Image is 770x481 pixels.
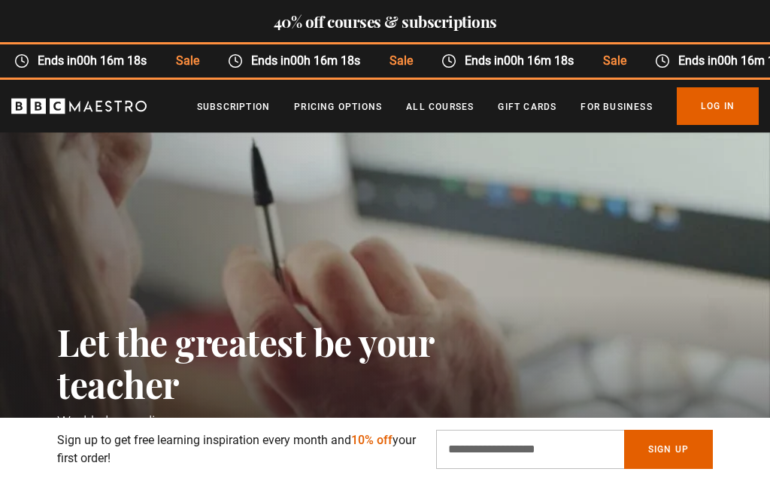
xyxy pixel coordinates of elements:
a: Log In [677,87,759,125]
time: 00h 16m 18s [77,53,147,68]
time: 00h 16m 18s [290,53,360,68]
a: Subscription [197,99,270,114]
a: Pricing Options [294,99,382,114]
span: Ends in [243,52,374,70]
span: Ends in [456,52,588,70]
time: 00h 16m 18s [504,53,574,68]
span: Sale [588,52,640,70]
a: Gift Cards [498,99,556,114]
h1: World-class online courses [57,411,501,432]
span: Sale [375,52,427,70]
span: 10% off [351,433,393,447]
span: Sale [162,52,214,70]
p: Sign up to get free learning inspiration every month and your first order! [57,431,418,467]
a: For business [581,99,652,114]
h2: Let the greatest be your teacher [57,321,501,405]
svg: BBC Maestro [11,95,147,117]
span: Ends in [29,52,161,70]
button: Sign Up [624,430,713,469]
a: All Courses [406,99,474,114]
nav: Primary [197,87,759,125]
